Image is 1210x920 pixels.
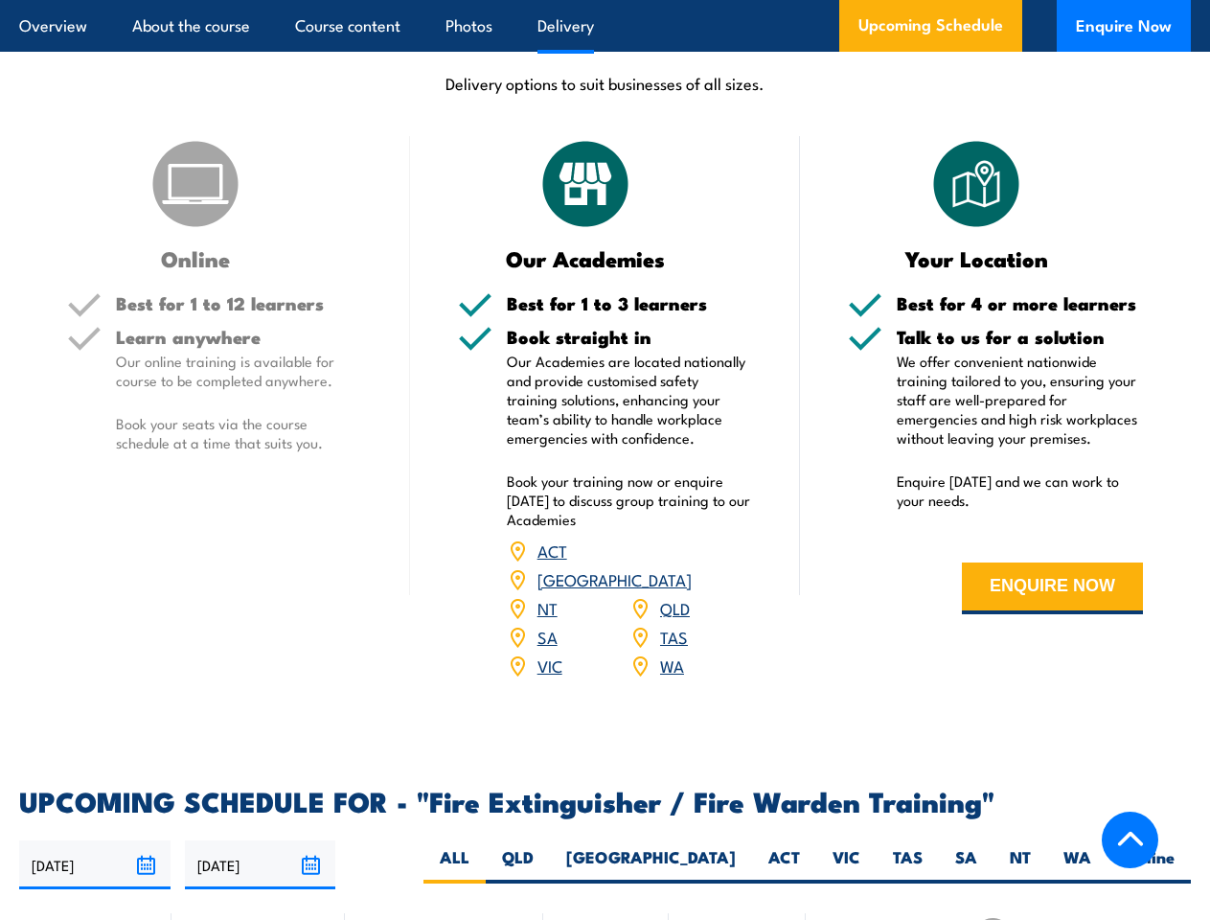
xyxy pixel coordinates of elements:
[897,294,1143,312] h5: Best for 4 or more learners
[507,352,753,448] p: Our Academies are located nationally and provide customised safety training solutions, enhancing ...
[816,846,877,884] label: VIC
[116,328,362,346] h5: Learn anywhere
[116,414,362,452] p: Book your seats via the course schedule at a time that suits you.
[19,788,1191,813] h2: UPCOMING SCHEDULE FOR - "Fire Extinguisher / Fire Warden Training"
[1107,846,1191,884] label: Online
[537,567,692,590] a: [GEOGRAPHIC_DATA]
[752,846,816,884] label: ACT
[67,247,324,269] h3: Online
[458,247,715,269] h3: Our Academies
[848,247,1105,269] h3: Your Location
[116,352,362,390] p: Our online training is available for course to be completed anywhere.
[660,625,688,648] a: TAS
[993,846,1047,884] label: NT
[537,654,562,677] a: VIC
[423,846,486,884] label: ALL
[537,625,558,648] a: SA
[897,328,1143,346] h5: Talk to us for a solution
[897,352,1143,448] p: We offer convenient nationwide training tailored to you, ensuring your staff are well-prepared fo...
[486,846,550,884] label: QLD
[550,846,752,884] label: [GEOGRAPHIC_DATA]
[185,840,336,889] input: To date
[507,328,753,346] h5: Book straight in
[537,596,558,619] a: NT
[660,596,690,619] a: QLD
[962,563,1143,614] button: ENQUIRE NOW
[897,471,1143,510] p: Enquire [DATE] and we can work to your needs.
[939,846,993,884] label: SA
[877,846,939,884] label: TAS
[507,471,753,529] p: Book your training now or enquire [DATE] to discuss group training to our Academies
[19,840,171,889] input: From date
[507,294,753,312] h5: Best for 1 to 3 learners
[116,294,362,312] h5: Best for 1 to 12 learners
[19,72,1191,94] p: Delivery options to suit businesses of all sizes.
[537,539,567,562] a: ACT
[660,654,684,677] a: WA
[1047,846,1107,884] label: WA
